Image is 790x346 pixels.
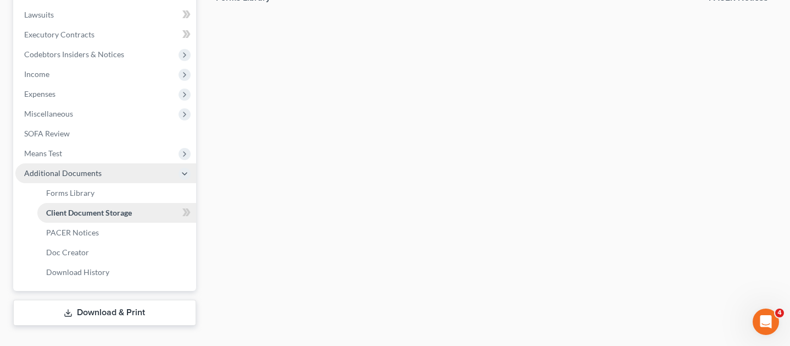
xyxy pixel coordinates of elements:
[15,25,196,45] a: Executory Contracts
[24,168,102,178] span: Additional Documents
[775,309,784,317] span: 4
[37,203,196,223] a: Client Document Storage
[24,50,124,59] span: Codebtors Insiders & Notices
[46,267,109,277] span: Download History
[15,124,196,144] a: SOFA Review
[37,223,196,243] a: PACER Notices
[24,129,70,138] span: SOFA Review
[15,5,196,25] a: Lawsuits
[46,208,132,217] span: Client Document Storage
[46,188,94,197] span: Forms Library
[24,109,73,118] span: Miscellaneous
[24,89,55,98] span: Expenses
[37,262,196,282] a: Download History
[46,248,89,257] span: Doc Creator
[24,69,49,79] span: Income
[46,228,99,237] span: PACER Notices
[24,30,94,39] span: Executory Contracts
[753,309,779,335] iframe: Intercom live chat
[24,10,54,19] span: Lawsuits
[24,149,62,158] span: Means Test
[37,183,196,203] a: Forms Library
[37,243,196,262] a: Doc Creator
[13,300,196,326] a: Download & Print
